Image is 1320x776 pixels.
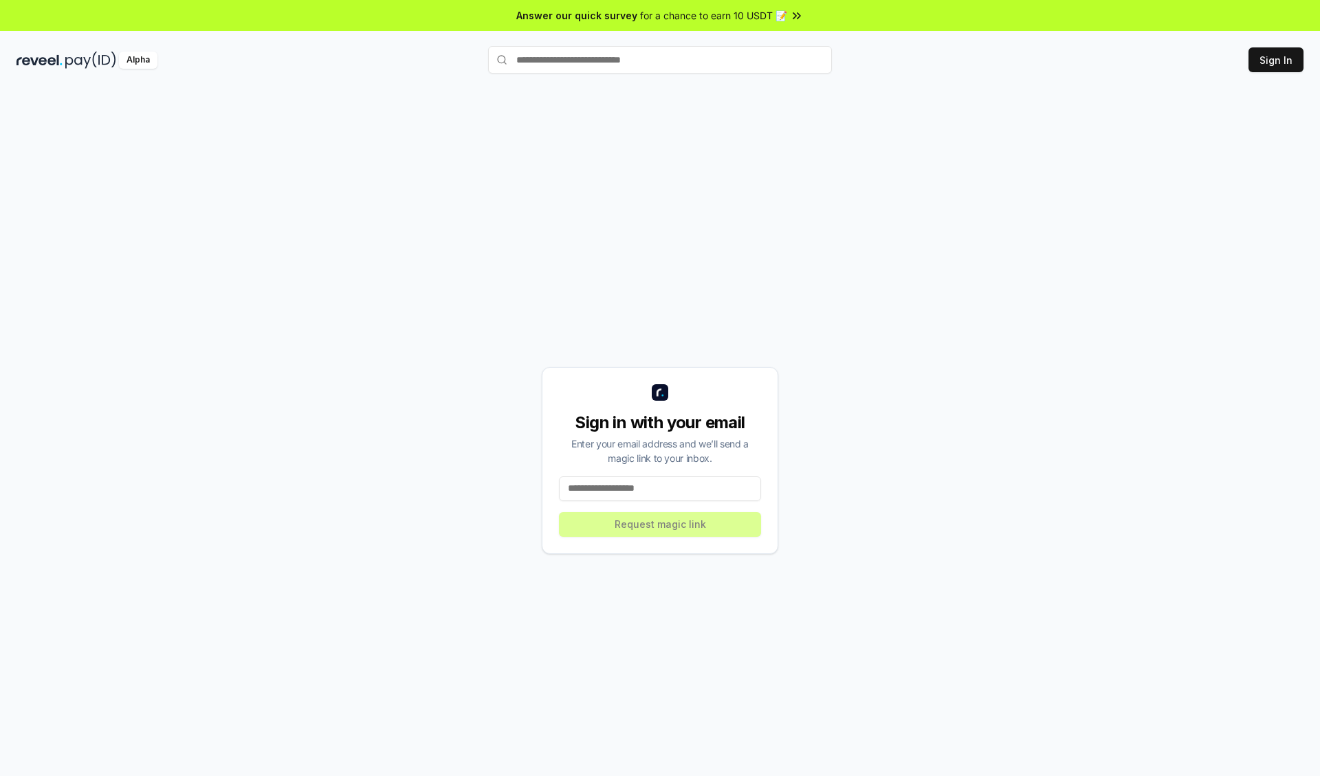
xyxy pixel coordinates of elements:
span: for a chance to earn 10 USDT 📝 [640,8,787,23]
div: Enter your email address and we’ll send a magic link to your inbox. [559,436,761,465]
div: Sign in with your email [559,412,761,434]
div: Alpha [119,52,157,69]
img: reveel_dark [16,52,63,69]
button: Sign In [1248,47,1303,72]
span: Answer our quick survey [516,8,637,23]
img: pay_id [65,52,116,69]
img: logo_small [652,384,668,401]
